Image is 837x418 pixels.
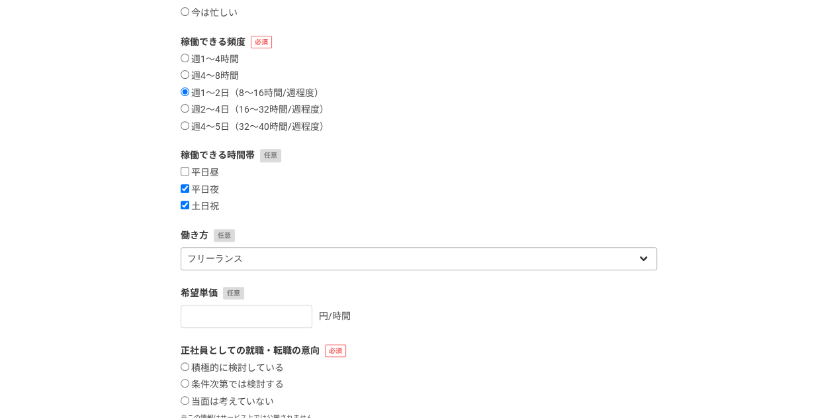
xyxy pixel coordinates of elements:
[181,70,189,79] input: 週4〜8時間
[181,396,189,405] input: 当面は考えていない
[181,87,324,99] label: 週1〜2日（8〜16時間/週程度）
[181,104,329,116] label: 週2〜4日（16〜32時間/週程度）
[181,286,657,300] label: 希望単価
[181,148,657,162] label: 稼働できる時間帯
[181,201,219,213] label: 土日祝
[181,87,189,96] input: 週1〜2日（8〜16時間/週程度）
[181,184,189,193] input: 平日夜
[181,229,657,242] label: 働き方
[181,121,329,133] label: 週4〜5日（32〜40時間/週程度）
[181,344,657,358] label: 正社員としての就職・転職の意向
[181,7,189,16] input: 今は忙しい
[181,362,189,371] input: 積極的に検討している
[181,54,239,66] label: 週1〜4時間
[181,121,189,130] input: 週4〜5日（32〜40時間/週程度）
[181,167,219,179] label: 平日昼
[181,396,274,408] label: 当面は考えていない
[181,379,284,391] label: 条件次第では検討する
[181,7,238,19] label: 今は忙しい
[181,104,189,113] input: 週2〜4日（16〜32時間/週程度）
[181,184,219,196] label: 平日夜
[181,379,189,388] input: 条件次第では検討する
[181,35,657,49] label: 稼働できる頻度
[181,70,239,82] label: 週4〜8時間
[181,201,189,209] input: 土日祝
[181,54,189,62] input: 週1〜4時間
[319,311,351,321] span: 円/時間
[181,362,284,374] label: 積極的に検討している
[181,167,189,176] input: 平日昼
